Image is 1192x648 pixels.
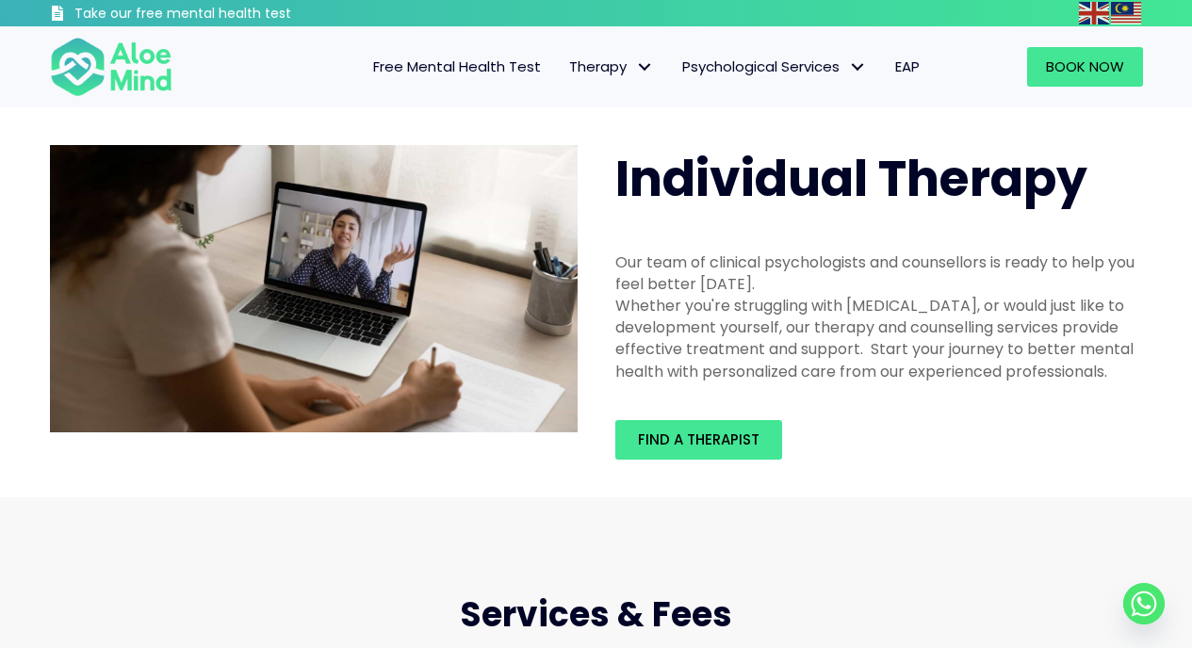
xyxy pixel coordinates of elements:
[50,5,392,26] a: Take our free mental health test
[638,429,759,449] span: Find a therapist
[615,251,1143,295] div: Our team of clinical psychologists and counsellors is ready to help you feel better [DATE].
[1111,2,1141,24] img: ms
[615,144,1087,213] span: Individual Therapy
[359,47,555,87] a: Free Mental Health Test
[555,47,668,87] a: TherapyTherapy: submenu
[668,47,881,87] a: Psychological ServicesPsychological Services: submenu
[631,54,659,81] span: Therapy: submenu
[74,5,392,24] h3: Take our free mental health test
[682,57,867,76] span: Psychological Services
[615,295,1143,382] div: Whether you're struggling with [MEDICAL_DATA], or would just like to development yourself, our th...
[1111,2,1143,24] a: Malay
[1079,2,1111,24] a: English
[1079,2,1109,24] img: en
[373,57,541,76] span: Free Mental Health Test
[50,36,172,98] img: Aloe mind Logo
[844,54,872,81] span: Psychological Services: submenu
[895,57,920,76] span: EAP
[460,591,732,639] span: Services & Fees
[197,47,934,87] nav: Menu
[1027,47,1143,87] a: Book Now
[569,57,654,76] span: Therapy
[881,47,934,87] a: EAP
[1046,57,1124,76] span: Book Now
[50,145,578,433] img: Therapy online individual
[615,420,782,460] a: Find a therapist
[1123,583,1165,624] a: Whatsapp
